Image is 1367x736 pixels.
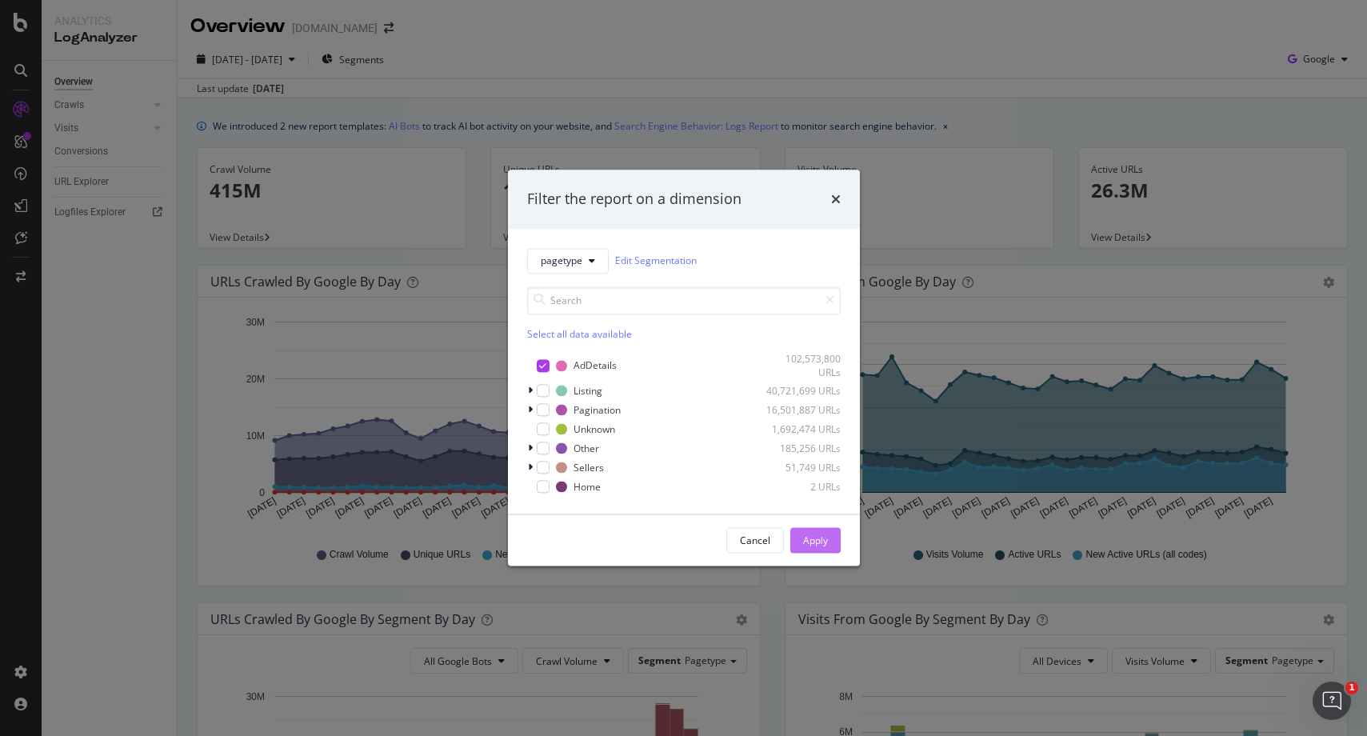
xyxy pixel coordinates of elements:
[527,189,741,210] div: Filter the report on a dimension
[615,253,697,270] a: Edit Segmentation
[762,442,841,455] div: 185,256 URLs
[527,286,841,314] input: Search
[762,480,841,494] div: 2 URLs
[541,254,582,268] span: pagetype
[831,189,841,210] div: times
[508,170,860,566] div: modal
[1313,682,1351,720] iframe: Intercom live chat
[527,248,609,274] button: pagetype
[574,442,599,455] div: Other
[527,327,841,341] div: Select all data available
[762,422,841,436] div: 1,692,474 URLs
[574,403,621,417] div: Pagination
[574,461,604,474] div: Sellers
[762,461,841,474] div: 51,749 URLs
[574,384,602,398] div: Listing
[574,480,601,494] div: Home
[762,403,841,417] div: 16,501,887 URLs
[803,534,828,547] div: Apply
[1345,682,1358,694] span: 1
[740,534,770,547] div: Cancel
[574,422,615,436] div: Unknown
[790,528,841,554] button: Apply
[726,528,784,554] button: Cancel
[574,359,617,373] div: AdDetails
[762,352,841,379] div: 102,573,800 URLs
[762,384,841,398] div: 40,721,699 URLs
